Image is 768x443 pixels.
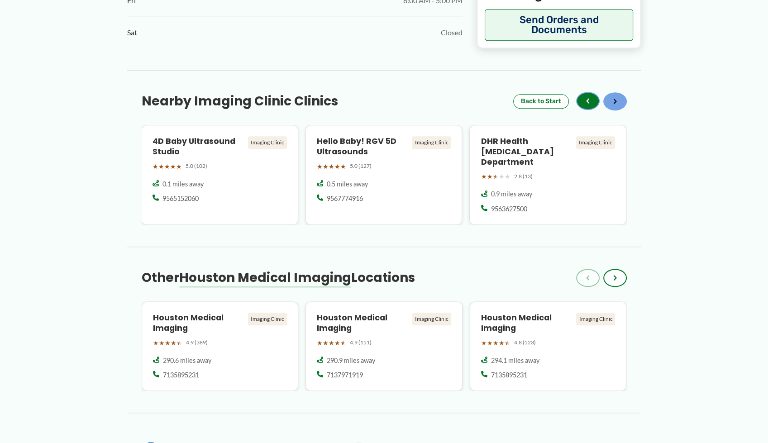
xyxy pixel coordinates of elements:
[142,301,299,391] a: Houston Medical Imaging Imaging Clinic ★★★★★ 4.9 (389) 290.6 miles away 7135895231
[576,92,600,110] button: ‹
[162,180,204,189] span: 0.1 miles away
[481,313,573,333] h4: Houston Medical Imaging
[481,337,487,349] span: ★
[248,313,287,325] div: Imaging Clinic
[586,95,590,106] span: ‹
[327,194,363,203] span: 9567774916
[176,337,182,349] span: ★
[164,161,170,172] span: ★
[350,161,372,171] span: 5.0 (127)
[317,313,409,333] h4: Houston Medical Imaging
[163,356,211,365] span: 290.6 miles away
[603,269,627,287] button: ›
[323,337,329,349] span: ★
[327,180,368,189] span: 0.5 miles away
[412,313,451,325] div: Imaging Clinic
[613,96,617,107] span: ›
[350,338,372,348] span: 4.9 (151)
[334,161,340,172] span: ★
[179,269,351,286] span: Houston Medical Imaging
[158,161,164,172] span: ★
[487,337,493,349] span: ★
[603,92,627,110] button: ›
[514,171,532,181] span: 2.8 (13)
[469,125,626,225] a: DHR Health [MEDICAL_DATA] Department Imaging Clinic ★★★★★ 2.8 (13) 0.9 miles away 9563627500
[141,125,298,225] a: 4D Baby Ultrasound Studio Imaging Clinic ★★★★★ 5.0 (102) 0.1 miles away 9565152060
[323,161,329,172] span: ★
[514,338,536,348] span: 4.8 (523)
[576,313,615,325] div: Imaging Clinic
[317,337,323,349] span: ★
[412,136,451,149] div: Imaging Clinic
[491,356,539,365] span: 294.1 miles away
[327,371,363,380] span: 7137971919
[171,337,176,349] span: ★
[492,171,498,182] span: ★
[481,136,572,167] h4: DHR Health [MEDICAL_DATA] Department
[153,161,158,172] span: ★
[327,356,375,365] span: 290.9 miles away
[334,337,340,349] span: ★
[329,337,334,349] span: ★
[485,9,634,41] button: Send Orders and Documents
[470,301,627,391] a: Houston Medical Imaging Imaging Clinic ★★★★★ 4.8 (523) 294.1 miles away 7135895231
[441,26,463,39] span: Closed
[153,136,244,157] h4: 4D Baby Ultrasound Studio
[513,94,569,109] button: Back to Start
[340,161,346,172] span: ★
[186,161,207,171] span: 5.0 (102)
[153,313,245,333] h4: Houston Medical Imaging
[317,136,409,157] h4: Hello Baby! RGV 5D Ultrasounds
[576,269,600,287] button: ‹
[498,171,504,182] span: ★
[491,371,527,380] span: 7135895231
[153,337,159,349] span: ★
[170,161,176,172] span: ★
[481,171,487,182] span: ★
[491,205,527,214] span: 9563627500
[487,171,492,182] span: ★
[305,125,463,225] a: Hello Baby! RGV 5D Ultrasounds Imaging Clinic ★★★★★ 5.0 (127) 0.5 miles away 9567774916
[159,337,165,349] span: ★
[499,337,505,349] span: ★
[505,337,510,349] span: ★
[329,161,334,172] span: ★
[586,272,590,283] span: ‹
[613,272,617,283] span: ›
[165,337,171,349] span: ★
[491,190,532,199] span: 0.9 miles away
[576,136,615,149] div: Imaging Clinic
[317,161,323,172] span: ★
[493,337,499,349] span: ★
[176,161,182,172] span: ★
[163,371,199,380] span: 7135895231
[142,93,338,110] h3: Nearby Imaging Clinic Clinics
[504,171,510,182] span: ★
[142,270,415,286] h3: Other Locations
[162,194,199,203] span: 9565152060
[186,338,208,348] span: 4.9 (389)
[127,26,137,39] span: Sat
[340,337,346,349] span: ★
[305,301,463,391] a: Houston Medical Imaging Imaging Clinic ★★★★★ 4.9 (151) 290.9 miles away 7137971919
[248,136,287,149] div: Imaging Clinic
